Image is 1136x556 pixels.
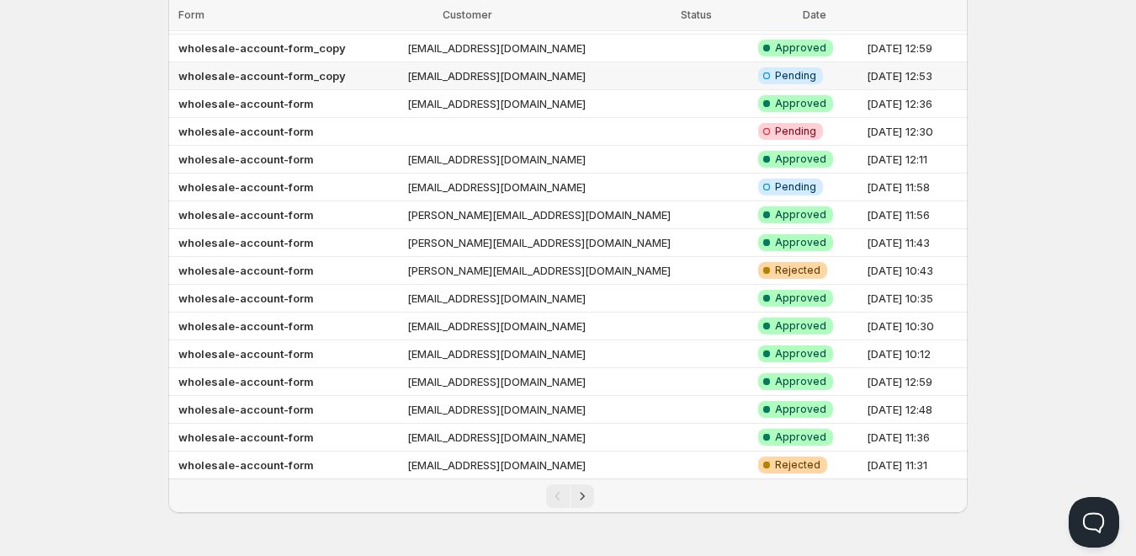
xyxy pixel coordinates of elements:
span: Approved [775,430,826,444]
td: [DATE] 10:12 [862,340,968,368]
b: wholesale-account-form [178,236,314,249]
span: Approved [775,319,826,333]
td: [PERSON_NAME][EMAIL_ADDRESS][DOMAIN_NAME] [402,201,753,229]
td: [EMAIL_ADDRESS][DOMAIN_NAME] [402,62,753,90]
td: [DATE] 10:43 [862,257,968,285]
b: wholesale-account-form [178,125,314,138]
td: [DATE] 12:53 [862,62,968,90]
td: [DATE] 11:56 [862,201,968,229]
td: [EMAIL_ADDRESS][DOMAIN_NAME] [402,368,753,396]
td: [EMAIL_ADDRESS][DOMAIN_NAME] [402,35,753,62]
td: [EMAIL_ADDRESS][DOMAIN_NAME] [402,396,753,424]
span: Approved [775,208,826,222]
b: wholesale-account-form_copy [178,41,346,55]
span: Status [681,8,712,21]
span: Form [178,8,204,21]
span: Approved [775,236,826,249]
b: wholesale-account-form [178,430,314,444]
b: wholesale-account-form [178,458,314,472]
td: [DATE] 11:43 [862,229,968,257]
b: wholesale-account-form [178,152,314,166]
b: wholesale-account-form [178,291,314,305]
td: [DATE] 12:11 [862,146,968,174]
td: [DATE] 12:36 [862,90,968,118]
b: wholesale-account-form [178,264,314,277]
td: [PERSON_NAME][EMAIL_ADDRESS][DOMAIN_NAME] [402,257,753,285]
b: wholesale-account-form [178,208,314,222]
td: [PERSON_NAME][EMAIL_ADDRESS][DOMAIN_NAME] [402,229,753,257]
span: Pending [775,180,816,194]
b: wholesale-account-form_copy [178,69,346,83]
b: wholesale-account-form [178,319,314,333]
td: [EMAIL_ADDRESS][DOMAIN_NAME] [402,313,753,340]
td: [EMAIL_ADDRESS][DOMAIN_NAME] [402,174,753,201]
td: [DATE] 12:30 [862,118,968,146]
td: [DATE] 11:58 [862,174,968,201]
span: Pending [775,69,816,83]
td: [DATE] 11:36 [862,424,968,452]
td: [EMAIL_ADDRESS][DOMAIN_NAME] [402,285,753,313]
nav: Pagination [168,478,968,513]
span: Approved [775,41,826,55]
span: Approved [775,97,826,110]
span: Rejected [775,458,820,472]
td: [DATE] 10:35 [862,285,968,313]
span: Customer [443,8,492,21]
td: [EMAIL_ADDRESS][DOMAIN_NAME] [402,424,753,452]
b: wholesale-account-form [178,180,314,194]
span: Approved [775,291,826,305]
td: [EMAIL_ADDRESS][DOMAIN_NAME] [402,90,753,118]
button: Next [571,484,594,508]
span: Pending [775,125,816,138]
b: wholesale-account-form [178,347,314,361]
span: Approved [775,347,826,361]
td: [DATE] 12:48 [862,396,968,424]
span: Rejected [775,264,820,277]
b: wholesale-account-form [178,375,314,388]
td: [EMAIL_ADDRESS][DOMAIN_NAME] [402,146,753,174]
b: wholesale-account-form [178,403,314,416]
td: [DATE] 12:59 [862,35,968,62]
td: [DATE] 11:31 [862,452,968,479]
td: [EMAIL_ADDRESS][DOMAIN_NAME] [402,452,753,479]
span: Date [803,8,826,21]
span: Approved [775,152,826,166]
td: [DATE] 10:30 [862,313,968,340]
td: [DATE] 12:59 [862,368,968,396]
span: Approved [775,403,826,416]
span: Approved [775,375,826,388]
iframe: Help Scout Beacon - Open [1069,497,1119,548]
td: [EMAIL_ADDRESS][DOMAIN_NAME] [402,340,753,368]
b: wholesale-account-form [178,97,314,110]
